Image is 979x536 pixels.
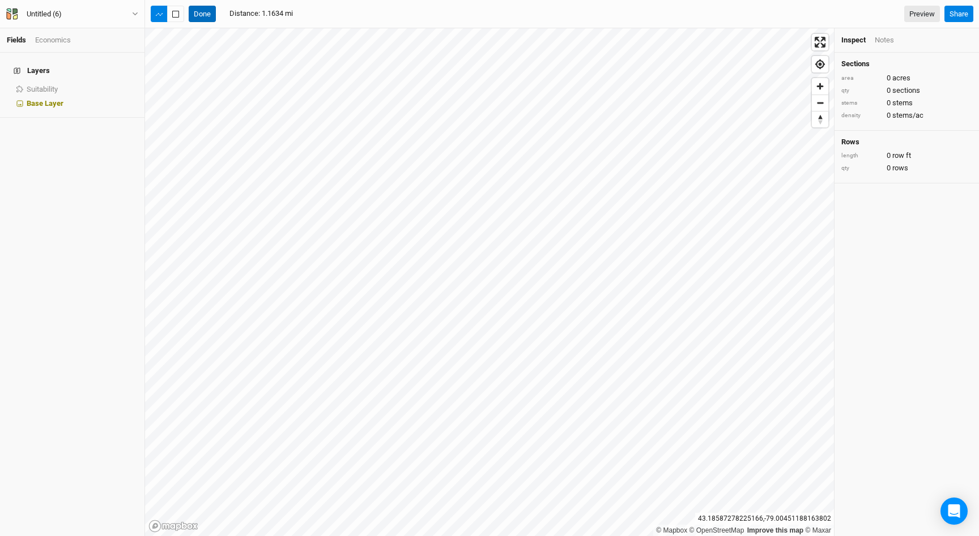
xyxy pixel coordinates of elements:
div: Notes [875,35,894,45]
span: Base Layer [27,99,63,108]
div: stems [841,99,881,108]
a: Mapbox [656,526,687,534]
a: Preview [904,6,940,23]
div: Untitled (6) [27,8,62,20]
span: Suitability [27,85,58,93]
h4: Rows [841,138,972,147]
div: Open Intercom Messenger [940,498,968,525]
div: 0 [841,98,972,108]
h4: Layers [7,59,138,82]
span: Reset bearing to north [812,112,828,127]
canvas: Map [145,28,834,536]
div: density [841,112,881,120]
a: Mapbox logo [148,520,198,533]
div: qty [841,87,881,95]
span: acres [892,73,910,83]
span: rows [892,163,908,173]
div: Economics [35,35,71,45]
a: Improve this map [747,526,803,534]
div: 0 [841,85,972,96]
div: 0 [841,110,972,121]
button: Shortcut: 1 [151,6,168,23]
span: stems/ac [892,110,923,121]
button: Enter fullscreen [812,34,828,50]
a: OpenStreetMap [689,526,744,534]
a: Fields [7,36,26,44]
h4: Sections [841,59,972,68]
button: Done [189,6,216,23]
span: stems [892,98,913,108]
div: length [841,152,881,160]
div: Distance : 1.1634 mi [229,8,293,19]
button: Reset bearing to north [812,111,828,127]
span: sections [892,85,920,96]
button: Zoom in [812,78,828,95]
button: Share [944,6,973,23]
span: row ft [892,151,911,161]
div: Base Layer [27,99,138,108]
div: Suitability [27,85,138,94]
a: Maxar [805,526,831,534]
button: Find my location [812,56,828,72]
div: area [841,74,881,83]
button: Untitled (6) [6,8,139,20]
div: 0 [841,73,972,83]
div: 43.18587278225166 , -79.00451188163802 [695,513,834,525]
div: Inspect [841,35,866,45]
button: Zoom out [812,95,828,111]
div: qty [841,164,881,173]
div: 0 [841,163,972,173]
div: 0 [841,151,972,161]
button: Shortcut: 2 [167,6,184,23]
